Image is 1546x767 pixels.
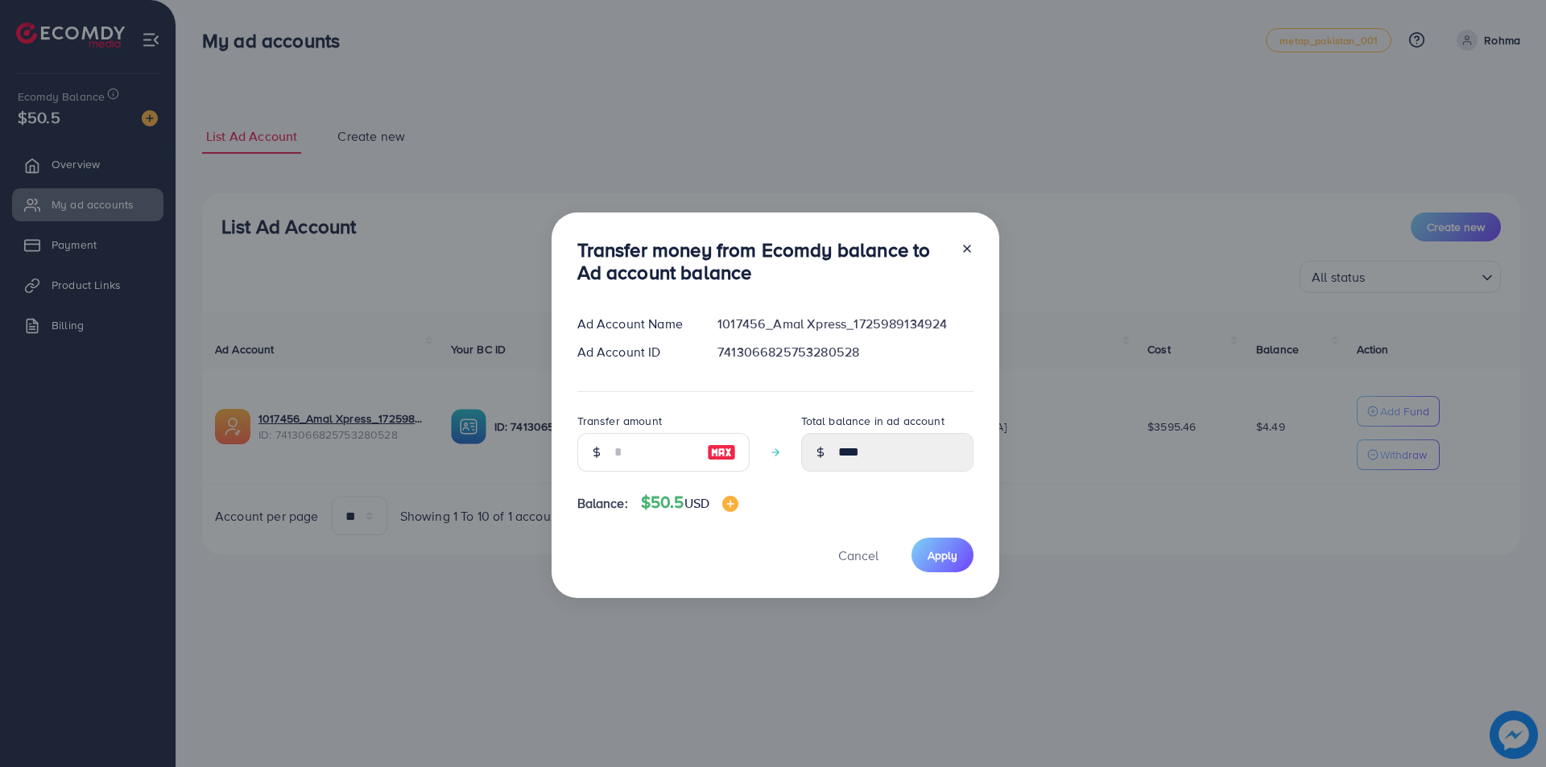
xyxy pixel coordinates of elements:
[705,315,986,333] div: 1017456_Amal Xpress_1725989134924
[641,493,738,513] h4: $50.5
[577,494,628,513] span: Balance:
[838,546,878,564] span: Cancel
[911,538,973,572] button: Apply
[705,343,986,361] div: 7413066825753280528
[818,538,899,572] button: Cancel
[722,496,738,512] img: image
[564,343,705,361] div: Ad Account ID
[801,413,945,429] label: Total balance in ad account
[684,494,709,512] span: USD
[928,547,957,563] span: Apply
[577,413,662,429] label: Transfer amount
[577,238,948,285] h3: Transfer money from Ecomdy balance to Ad account balance
[707,443,736,462] img: image
[564,315,705,333] div: Ad Account Name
